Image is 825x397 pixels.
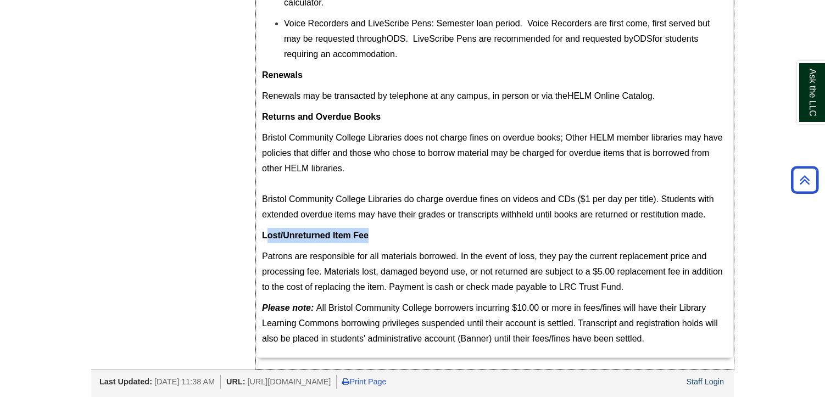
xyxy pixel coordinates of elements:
[342,377,386,386] a: Print Page
[262,133,723,219] span: Bristol Community College Libraries does not charge fines on overdue books; Other HELM member lib...
[387,34,406,43] a: ODS
[686,377,724,386] a: Staff Login
[262,70,303,80] strong: Renewals
[653,91,655,100] span: .
[787,172,822,187] a: Back to Top
[262,231,369,240] strong: Lost/Unreturned Item Fee
[226,377,245,386] span: URL:
[99,377,152,386] span: Last Updated:
[154,377,215,386] span: [DATE] 11:38 AM
[342,378,349,385] i: Print Page
[567,91,653,100] a: HELM Online Catalog
[262,251,723,292] span: Patrons are responsible for all materials borrowed. In the event of loss, they pay the current re...
[262,303,314,312] strong: Please note:
[405,34,633,43] span: . LiveScribe Pens are recommended for and requested by
[262,112,381,121] strong: Returns and Overdue Books
[262,91,567,100] span: Renewals may be transacted by telephone at any campus, in person or via the
[262,303,718,343] span: All Bristol Community College borrowers incurring $10.00 or more in fees/fines will have their Li...
[633,34,653,43] a: ODS
[284,19,710,43] span: Voice Recorders and LiveScribe Pens: Semester loan period. Voice Recorders are first come, first ...
[247,377,331,386] span: [URL][DOMAIN_NAME]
